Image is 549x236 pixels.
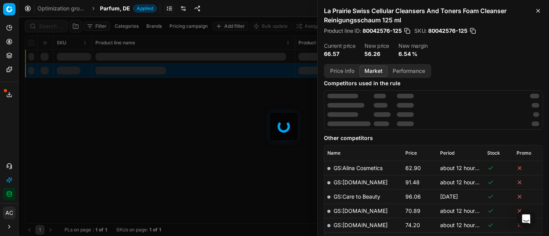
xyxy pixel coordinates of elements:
[324,50,355,58] dd: 66.57
[324,6,543,25] h2: La Prairie Swiss Cellular Cleansers And Toners Foam Cleanser Reinigungsschaum 125 ml
[440,207,489,214] span: about 12 hours ago
[364,43,389,49] dt: New price
[440,150,454,156] span: Period
[324,79,543,87] h5: Competitors used in the rule
[334,165,383,171] a: GS:Alina Cosmetics
[334,207,388,214] a: GS:[DOMAIN_NAME]
[324,43,355,49] dt: Current price
[324,134,543,142] h5: Other competitors
[440,193,458,200] span: [DATE]
[363,27,402,35] span: 80042576-125
[3,207,15,219] button: AC
[324,28,361,34] span: Product line ID :
[488,150,500,156] span: Stock
[100,5,157,12] span: Parfum, DEApplied
[388,66,430,77] button: Performance
[398,50,428,58] dd: 6.54 %
[334,222,388,228] a: GS:[DOMAIN_NAME]
[100,5,130,12] span: Parfum, DE
[359,66,388,77] button: Market
[405,193,421,200] span: 96.06
[364,50,389,58] dd: 56.26
[334,193,380,200] a: GS:Care to Beauty
[133,5,157,12] span: Applied
[325,66,359,77] button: Price info
[37,5,157,12] nav: breadcrumb
[334,179,388,185] a: GS:[DOMAIN_NAME]
[405,150,417,156] span: Price
[327,150,341,156] span: Name
[517,210,535,228] div: Open Intercom Messenger
[440,222,489,228] span: about 12 hours ago
[398,43,428,49] dt: New margin
[405,179,420,185] span: 91.48
[517,150,531,156] span: Promo
[428,27,468,35] span: 80042576-125
[405,207,420,214] span: 70.89
[37,5,87,12] a: Optimization groups
[440,179,489,185] span: about 12 hours ago
[405,165,421,171] span: 62.90
[405,222,420,228] span: 74.20
[414,28,427,34] span: SKU :
[440,165,489,171] span: about 12 hours ago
